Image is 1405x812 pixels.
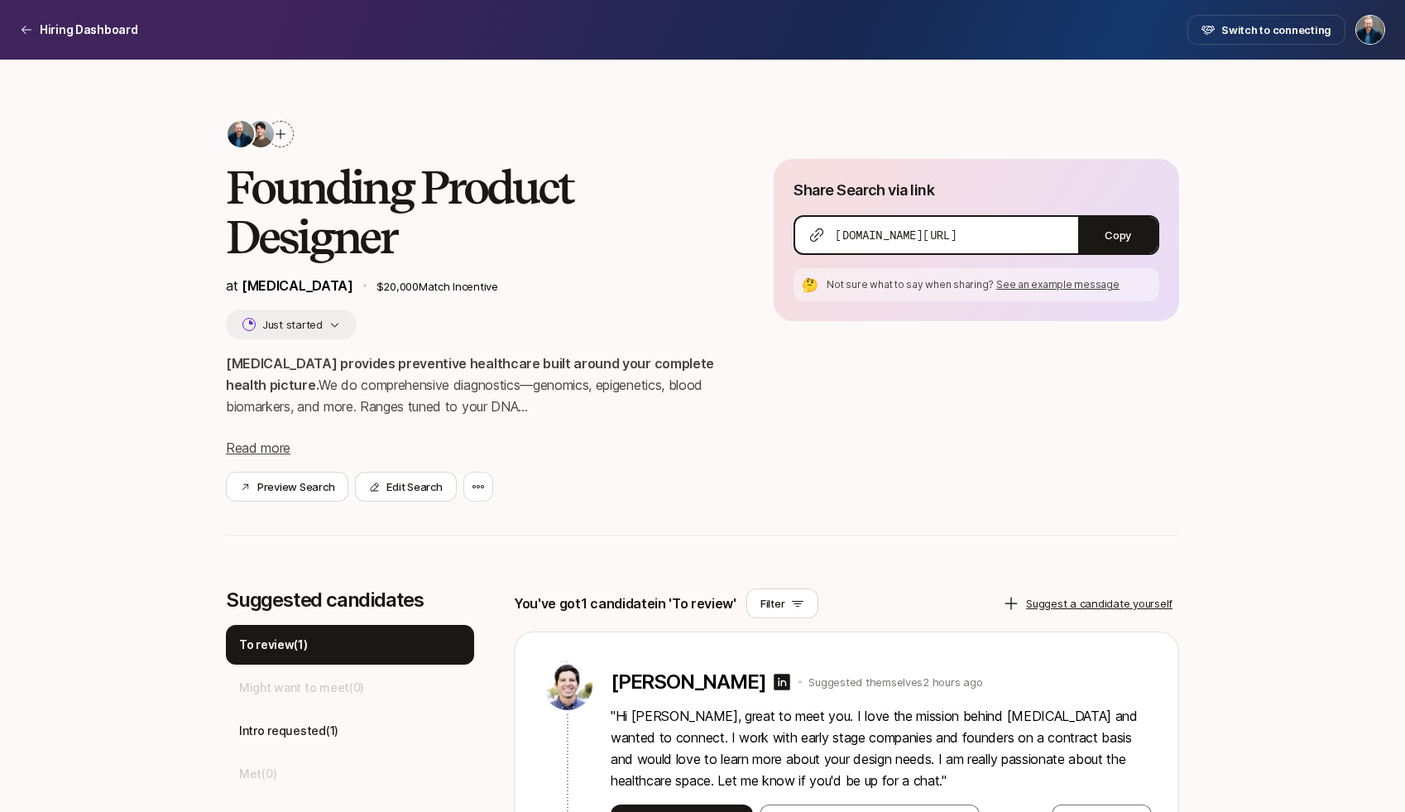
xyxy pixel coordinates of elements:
[514,593,736,614] p: You've got 1 candidate in 'To review'
[376,278,722,295] p: $20,000 Match Incentive
[239,721,338,741] p: Intro requested ( 1 )
[226,162,721,262] h2: Founding Product Designer
[239,635,308,655] p: To review ( 1 )
[611,670,765,694] p: [PERSON_NAME]
[800,275,820,295] div: 🤔
[827,277,1153,292] p: Not sure what to say when sharing?
[1078,217,1158,253] button: Copy
[1221,22,1331,38] span: Switch to connecting
[228,121,254,147] img: ACg8ocLS2l1zMprXYdipp7mfi5ZAPgYYEnnfB-SEFN0Ix-QHc6UIcGI=s160-c
[1187,15,1345,45] button: Switch to connecting
[242,277,353,294] span: [MEDICAL_DATA]
[794,179,934,202] p: Share Search via link
[1356,16,1384,44] img: Sagan Schultz
[226,355,717,393] strong: [MEDICAL_DATA] provides preventive healthcare built around your complete health picture.
[1026,595,1172,612] p: Suggest a candidate yourself
[226,353,721,417] p: We do comprehensive diagnostics—genomics, epigenetics, blood biomarkers, and more. Ranges tuned t...
[226,275,353,296] p: at
[226,589,474,612] p: Suggested candidates
[239,678,364,698] p: Might want to meet ( 0 )
[226,310,357,339] button: Just started
[543,661,592,710] img: ACg8ocI1OIWUqWSfZ3VYqnl_uTjXm4WaO8FRvZEIcH_KbR7e9hHA6Gfx=s160-c
[746,589,818,618] button: Filter
[996,278,1120,291] span: See an example message
[226,440,290,456] span: Read more
[40,20,138,40] p: Hiring Dashboard
[355,472,456,502] button: Edit Search
[239,764,276,784] p: Met ( 0 )
[611,705,1152,791] p: " Hi [PERSON_NAME], great to meet you. I love the mission behind [MEDICAL_DATA] and wanted to con...
[835,227,957,243] span: [DOMAIN_NAME][URL]
[808,674,982,690] p: Suggested themselves 2 hours ago
[1355,15,1385,45] button: Sagan Schultz
[247,121,274,147] img: ACg8ocLBQzhvHPWkBiAPnRlRV1m5rfT8VCpvLNjRCKnQzlOx1sWIVRQ=s160-c
[226,472,348,502] button: Preview Search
